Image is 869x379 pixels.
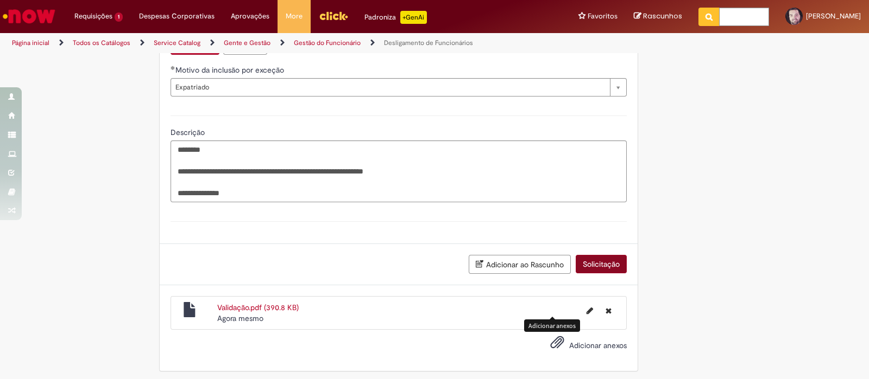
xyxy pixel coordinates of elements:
[175,79,604,96] span: Expatriado
[400,11,427,24] p: +GenAi
[171,140,627,202] textarea: Descrição
[139,11,215,22] span: Despesas Corporativas
[217,313,263,323] time: 29/09/2025 12:07:29
[115,12,123,22] span: 1
[231,11,269,22] span: Aprovações
[599,302,618,319] button: Excluir Validação.pdf
[576,255,627,273] button: Solicitação
[634,11,682,22] a: Rascunhos
[1,5,57,27] img: ServiceNow
[175,65,286,75] span: Motivo da inclusão por exceção
[364,11,427,24] div: Padroniza
[524,319,580,332] div: Adicionar anexos
[294,38,361,47] a: Gestão do Funcionário
[171,66,175,70] span: Obrigatório Preenchido
[12,38,49,47] a: Página inicial
[806,11,861,21] span: [PERSON_NAME]
[698,8,720,26] button: Pesquisar
[217,303,299,312] a: Validação.pdf (390.8 KB)
[547,332,567,357] button: Adicionar anexos
[569,341,627,350] span: Adicionar anexos
[217,313,263,323] span: Agora mesmo
[73,38,130,47] a: Todos os Catálogos
[171,127,207,137] span: Descrição
[154,38,200,47] a: Service Catalog
[74,11,112,22] span: Requisições
[319,8,348,24] img: click_logo_yellow_360x200.png
[224,38,270,47] a: Gente e Gestão
[588,11,618,22] span: Favoritos
[8,33,571,53] ul: Trilhas de página
[469,255,571,274] button: Adicionar ao Rascunho
[286,11,303,22] span: More
[384,38,473,47] a: Desligamento de Funcionários
[580,302,600,319] button: Editar nome de arquivo Validação.pdf
[643,11,682,21] span: Rascunhos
